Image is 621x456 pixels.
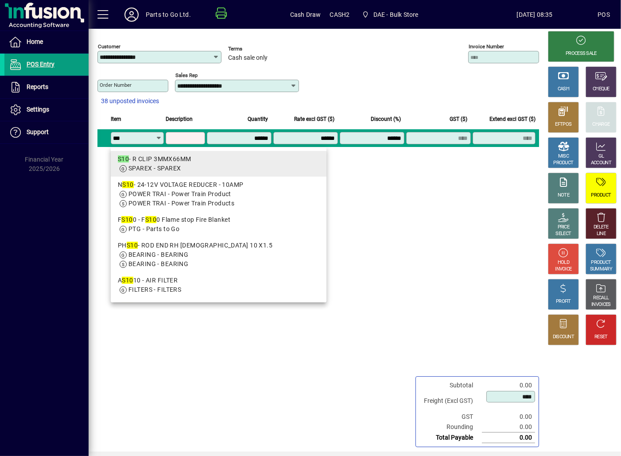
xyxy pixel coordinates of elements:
[558,192,569,199] div: NOTE
[558,259,569,266] div: HOLD
[419,412,482,422] td: GST
[556,231,571,237] div: SELECT
[558,86,569,93] div: CASH
[553,160,573,166] div: PRODUCT
[228,54,268,62] span: Cash sale only
[98,43,120,50] mat-label: Customer
[482,412,535,422] td: 0.00
[482,422,535,433] td: 0.00
[122,181,133,188] em: S10
[591,160,611,166] div: ACCOUNT
[117,7,146,23] button: Profile
[128,190,231,197] span: POWER TRAI - Power Train Product
[118,180,319,189] div: N - 24-12V VOLTAGE REDUCER - 10AMP
[127,242,138,249] em: S10
[128,260,188,267] span: BEARING - BEARING
[594,334,608,340] div: RESET
[593,121,610,128] div: CHARGE
[4,121,89,143] a: Support
[489,114,536,124] span: Extend excl GST ($)
[128,200,234,207] span: POWER TRAI - Power Train Products
[128,225,179,232] span: PTG - Parts to Go
[593,86,609,93] div: CHEQUE
[591,192,611,199] div: PRODUCT
[118,155,129,162] em: S10
[122,277,133,284] em: S10
[330,8,350,22] span: CASH2
[111,114,121,124] span: Item
[27,61,54,68] span: POS Entry
[118,215,319,224] div: F 0 - F 0 Flame stop Fire Blanket
[598,153,604,160] div: GL
[118,301,319,311] div: D 01 - DIRTY [PERSON_NAME] FOAMING GUN- HOSE
[419,422,482,433] td: Rounding
[290,8,321,22] span: Cash Draw
[97,93,163,109] button: 38 unposted invoices
[482,380,535,390] td: 0.00
[555,266,571,273] div: INVOICE
[373,8,419,22] span: DAE - Bulk Store
[101,97,159,106] span: 38 unposted invoices
[111,272,326,298] mat-option: AS1010 - AIR FILTER
[371,114,401,124] span: Discount (%)
[469,43,504,50] mat-label: Invoice number
[472,8,598,22] span: [DATE] 08:35
[555,121,572,128] div: EFTPOS
[419,380,482,390] td: Subtotal
[100,82,132,88] mat-label: Order number
[111,177,326,212] mat-option: NS10 - 24-12V VOLTAGE REDUCER - 10AMP
[146,8,191,22] div: Parts to Go Ltd.
[27,83,48,90] span: Reports
[294,114,334,124] span: Rate excl GST ($)
[118,155,319,164] div: - R CLIP 3MMX66MM
[118,241,319,250] div: PH - ROD END RH [DEMOGRAPHIC_DATA] 10 X1.5
[166,114,193,124] span: Description
[566,50,597,57] div: PROCESS SALE
[128,251,188,258] span: BEARING - BEARING
[4,76,89,98] a: Reports
[111,298,326,324] mat-option: DS1001 - DIRTY STEVE FOAMING GUN- HOSE
[128,165,181,172] span: SPAREX - SPAREX
[111,212,326,237] mat-option: FS100 - FS100 Flame stop Fire Blanket
[27,128,49,135] span: Support
[4,31,89,53] a: Home
[594,295,609,301] div: RECALL
[27,106,49,113] span: Settings
[419,433,482,443] td: Total Payable
[4,99,89,121] a: Settings
[594,224,609,231] div: DELETE
[591,259,611,266] div: PRODUCT
[111,151,326,177] mat-option: S10 - R CLIP 3MMX66MM
[558,153,569,160] div: MISC
[121,216,132,223] em: S10
[248,114,268,124] span: Quantity
[450,114,467,124] span: GST ($)
[482,433,535,443] td: 0.00
[598,8,610,22] div: POS
[228,46,281,52] span: Terms
[145,216,156,223] em: S10
[558,224,570,231] div: PRICE
[419,390,482,412] td: Freight (Excl GST)
[591,301,610,308] div: INVOICES
[118,276,319,285] div: A 10 - AIR FILTER
[27,38,43,45] span: Home
[111,237,326,272] mat-option: PHS10 - ROD END RH FEMALE 10 X1.5
[128,286,181,293] span: FILTERS - FILTERS
[590,266,612,273] div: SUMMARY
[556,298,571,305] div: PROFIT
[597,231,605,237] div: LINE
[553,334,574,340] div: DISCOUNT
[358,7,422,23] span: DAE - Bulk Store
[175,72,198,78] mat-label: Sales rep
